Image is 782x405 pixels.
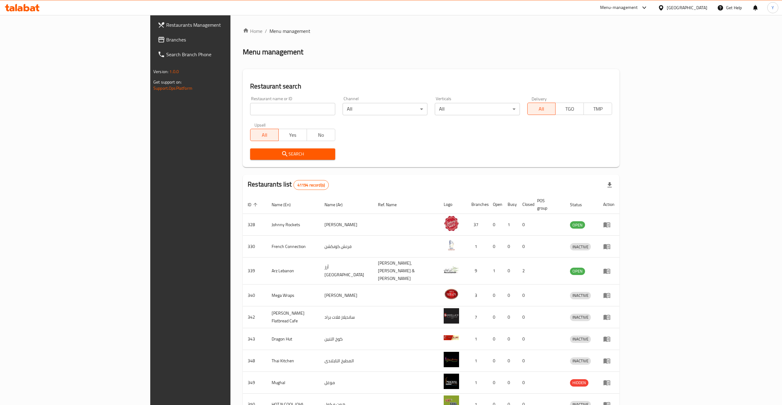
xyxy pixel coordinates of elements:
[272,201,299,208] span: Name (En)
[466,258,488,285] td: 9
[444,330,459,345] img: Dragon Hut
[254,123,266,127] label: Upsell
[570,221,585,229] div: OPEN
[320,372,373,394] td: موغل
[488,328,503,350] td: 0
[517,195,532,214] th: Closed
[320,306,373,328] td: سانديلاز فلات براد
[169,68,179,76] span: 1.0.0
[570,336,591,343] span: INACTIVE
[267,328,320,350] td: Dragon Hut
[153,84,192,92] a: Support.OpsPlatform
[253,131,276,140] span: All
[667,4,707,11] div: [GEOGRAPHIC_DATA]
[603,313,615,321] div: Menu
[570,379,588,387] div: HIDDEN
[166,51,276,58] span: Search Branch Phone
[153,47,281,62] a: Search Branch Phone
[439,195,466,214] th: Logo
[153,78,182,86] span: Get support on:
[488,372,503,394] td: 0
[267,214,320,236] td: Johnny Rockets
[503,258,517,285] td: 0
[320,236,373,258] td: فرنش كونكشن
[466,372,488,394] td: 1
[570,201,590,208] span: Status
[503,214,517,236] td: 1
[488,258,503,285] td: 1
[320,214,373,236] td: [PERSON_NAME]
[320,285,373,306] td: [PERSON_NAME]
[517,258,532,285] td: 2
[294,182,328,188] span: 41194 record(s)
[527,103,556,115] button: All
[603,335,615,343] div: Menu
[537,197,558,212] span: POS group
[488,214,503,236] td: 0
[466,214,488,236] td: 37
[269,27,310,35] span: Menu management
[278,129,307,141] button: Yes
[488,195,503,214] th: Open
[517,306,532,328] td: 0
[517,236,532,258] td: 0
[466,306,488,328] td: 7
[444,262,459,277] img: Arz Lebanon
[517,285,532,306] td: 0
[584,103,612,115] button: TMP
[343,103,427,115] div: All
[772,4,774,11] span: Y
[558,104,581,113] span: TGO
[570,314,591,321] span: INACTIVE
[378,201,405,208] span: Ref. Name
[570,292,591,299] span: INACTIVE
[603,357,615,364] div: Menu
[530,104,553,113] span: All
[517,350,532,372] td: 0
[248,180,329,190] h2: Restaurants list
[373,258,439,285] td: [PERSON_NAME],[PERSON_NAME] & [PERSON_NAME]
[243,27,619,35] nav: breadcrumb
[570,243,591,250] span: INACTIVE
[466,236,488,258] td: 1
[503,236,517,258] td: 0
[250,129,279,141] button: All
[532,96,547,101] label: Delivery
[517,214,532,236] td: 0
[320,328,373,350] td: كوخ التنين
[586,104,610,113] span: TMP
[466,195,488,214] th: Branches
[603,267,615,275] div: Menu
[444,216,459,231] img: Johnny Rockets
[250,148,335,160] button: Search
[166,21,276,29] span: Restaurants Management
[602,178,617,192] div: Export file
[555,103,584,115] button: TGO
[466,328,488,350] td: 1
[444,374,459,389] img: Mughal
[267,285,320,306] td: Mega Wraps
[600,4,638,11] div: Menu-management
[267,350,320,372] td: Thai Kitchen
[603,292,615,299] div: Menu
[570,379,588,386] span: HIDDEN
[309,131,333,140] span: No
[570,268,585,275] span: OPEN
[444,286,459,302] img: Mega Wraps
[503,306,517,328] td: 0
[255,150,330,158] span: Search
[488,350,503,372] td: 0
[248,201,259,208] span: ID
[250,103,335,115] input: Search for restaurant name or ID..
[598,195,619,214] th: Action
[153,32,281,47] a: Branches
[293,180,329,190] div: Total records count
[281,131,305,140] span: Yes
[307,129,335,141] button: No
[250,82,612,91] h2: Restaurant search
[570,357,591,365] div: INACTIVE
